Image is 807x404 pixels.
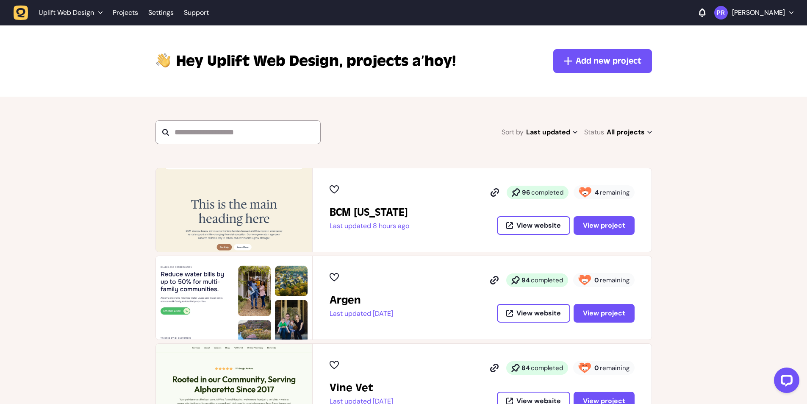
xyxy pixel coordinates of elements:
span: Status [584,126,604,138]
span: View project [583,221,625,230]
img: Argen [156,256,312,340]
p: Last updated 8 hours ago [330,222,409,230]
button: Add new project [553,49,652,73]
strong: 0 [594,276,599,284]
a: Projects [113,5,138,20]
span: completed [531,276,563,284]
button: View website [497,216,570,235]
span: completed [531,364,563,372]
span: Uplift Web Design [176,51,343,71]
img: hi-hand [155,51,171,68]
span: Uplift Web Design [39,8,94,17]
span: Sort by [502,126,524,138]
button: View project [574,304,635,323]
strong: 84 [521,364,530,372]
h2: Argen [330,293,393,307]
span: View website [516,310,561,317]
h2: BCM Georgia [330,206,409,219]
a: Support [184,8,209,17]
button: Uplift Web Design [14,5,108,20]
span: View project [583,309,625,318]
iframe: LiveChat chat widget [767,364,803,400]
img: BCM Georgia [156,168,312,252]
span: All projects [607,126,652,138]
button: View website [497,304,570,323]
button: View project [574,216,635,235]
button: [PERSON_NAME] [714,6,793,20]
span: remaining [600,276,630,284]
a: Settings [148,5,174,20]
strong: 4 [595,188,599,197]
p: projects a’hoy! [176,51,456,71]
span: remaining [600,188,630,197]
span: View website [516,222,561,229]
strong: 0 [594,364,599,372]
p: Last updated [DATE] [330,309,393,318]
span: Add new project [576,55,641,67]
strong: 96 [522,188,530,197]
img: Pranav [714,6,728,20]
span: Last updated [526,126,577,138]
p: [PERSON_NAME] [732,8,785,17]
strong: 94 [521,276,530,284]
span: remaining [600,364,630,372]
h2: Vine Vet [330,381,393,395]
span: completed [531,188,563,197]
